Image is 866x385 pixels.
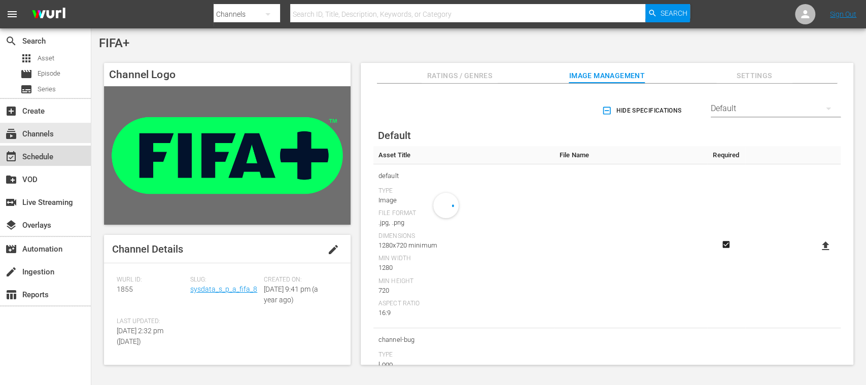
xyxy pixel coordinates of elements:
[190,285,257,293] a: sysdata_s_p_a_fifa_8
[569,69,645,82] span: Image Management
[378,169,549,183] span: default
[5,151,17,163] span: Schedule
[378,129,411,142] span: Default
[5,196,17,208] span: Live Streaming
[720,240,732,249] svg: Required
[264,285,318,304] span: [DATE] 9:41 pm (a year ago)
[378,300,549,308] div: Aspect Ratio
[321,237,345,262] button: edit
[24,3,73,26] img: ans4CAIJ8jUAAAAAAAAAAAAAAAAAAAAAAAAgQb4GAAAAAAAAAAAAAAAAAAAAAAAAJMjXAAAAAAAAAAAAAAAAAAAAAAAAgAT5G...
[5,105,17,117] span: Create
[38,68,60,79] span: Episode
[38,84,56,94] span: Series
[99,36,129,50] span: FIFA+
[20,68,32,80] span: Episode
[378,359,549,369] div: Logo
[555,146,707,164] th: File Name
[5,128,17,140] span: Channels
[645,4,690,22] button: Search
[378,277,549,286] div: Min Height
[104,63,351,86] h4: Channel Logo
[5,173,17,186] span: VOD
[327,243,339,256] span: edit
[5,289,17,301] span: Reports
[104,86,351,225] img: FIFA+
[378,286,549,296] div: 720
[600,96,685,125] button: Hide Specifications
[422,69,498,82] span: Ratings / Genres
[20,83,32,95] span: Series
[378,351,549,359] div: Type
[660,4,687,22] span: Search
[378,187,549,195] div: Type
[707,146,745,164] th: Required
[378,195,549,205] div: Image
[378,333,549,346] span: channel-bug
[378,209,549,218] div: File Format
[190,276,259,284] span: Slug:
[38,53,54,63] span: Asset
[711,94,841,123] div: Default
[378,232,549,240] div: Dimensions
[378,308,549,318] div: 16:9
[378,255,549,263] div: Min Width
[117,276,185,284] span: Wurl ID:
[5,266,17,278] span: Ingestion
[5,35,17,47] span: Search
[264,276,332,284] span: Created On:
[604,106,681,116] span: Hide Specifications
[117,318,185,326] span: Last Updated:
[117,327,163,345] span: [DATE] 2:32 pm ([DATE])
[117,285,133,293] span: 1855
[20,52,32,64] span: Asset
[830,10,856,18] a: Sign Out
[112,243,183,255] span: Channel Details
[6,8,18,20] span: menu
[5,243,17,255] span: Automation
[378,218,549,228] div: .jpg, .png
[716,69,792,82] span: Settings
[378,263,549,273] div: 1280
[5,219,17,231] span: Overlays
[378,240,549,251] div: 1280x720 minimum
[373,146,555,164] th: Asset Title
